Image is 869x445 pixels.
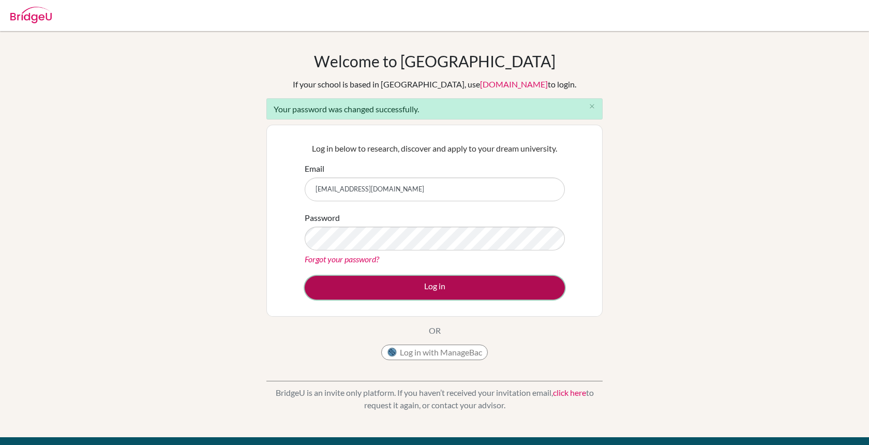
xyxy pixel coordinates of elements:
img: Bridge-U [10,7,52,23]
p: BridgeU is an invite only platform. If you haven’t received your invitation email, to request it ... [266,387,603,411]
i: close [588,102,596,110]
button: Log in with ManageBac [381,345,488,360]
p: OR [429,324,441,337]
div: Your password was changed successfully. [266,98,603,120]
h1: Welcome to [GEOGRAPHIC_DATA] [314,52,556,70]
a: Forgot your password? [305,254,379,264]
button: Close [581,99,602,114]
button: Log in [305,276,565,300]
p: Log in below to research, discover and apply to your dream university. [305,142,565,155]
a: [DOMAIN_NAME] [480,79,548,89]
label: Email [305,162,324,175]
label: Password [305,212,340,224]
a: click here [553,388,586,397]
div: If your school is based in [GEOGRAPHIC_DATA], use to login. [293,78,576,91]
